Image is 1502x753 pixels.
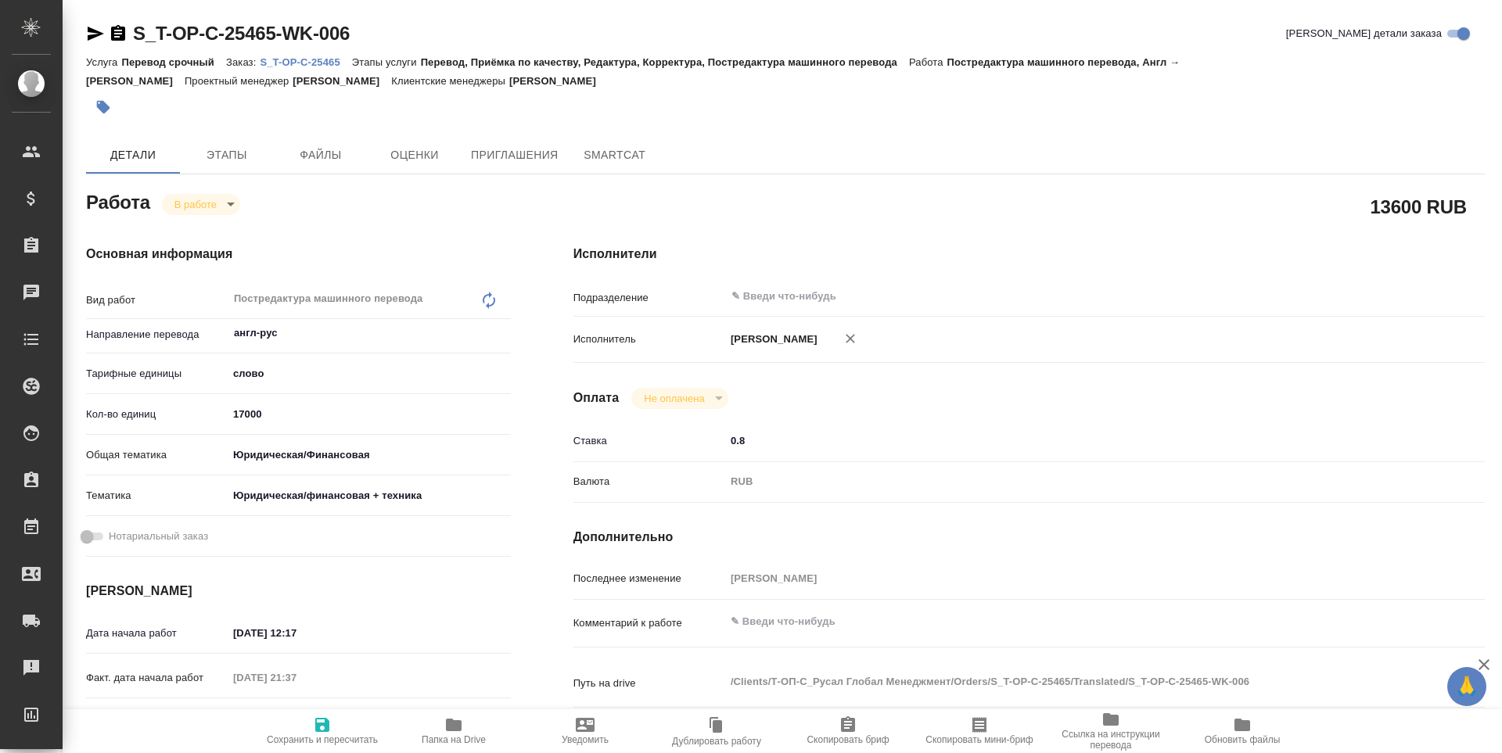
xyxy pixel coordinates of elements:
span: Детали [95,145,171,165]
p: Перевод срочный [121,56,226,68]
h2: Работа [86,187,150,215]
span: Уведомить [562,734,609,745]
p: Этапы услуги [352,56,421,68]
a: S_T-OP-C-25465 [260,55,351,68]
h4: Основная информация [86,245,511,264]
span: Оценки [377,145,452,165]
button: Скопировать ссылку [109,24,128,43]
div: слово [228,360,511,387]
button: Добавить тэг [86,90,120,124]
p: Работа [909,56,947,68]
button: Open [502,332,505,335]
span: [PERSON_NAME] детали заказа [1286,26,1442,41]
p: Дата начала работ [86,626,228,641]
h4: Дополнительно [573,528,1485,547]
p: Вид работ [86,292,228,308]
div: В работе [631,388,728,409]
button: Удалить исполнителя [833,321,868,356]
p: S_T-OP-C-25465 [260,56,351,68]
button: 🙏 [1447,667,1486,706]
p: Факт. дата начала работ [86,670,228,686]
div: Юридическая/финансовая + техника [228,482,511,509]
div: Юридическая/Финансовая [228,442,511,468]
input: Пустое поле [228,666,365,689]
button: Уведомить [519,709,651,753]
h2: 13600 RUB [1370,193,1467,220]
p: Валюта [573,474,725,489]
span: SmartCat [577,145,652,165]
p: Тематика [86,488,228,504]
p: Путь на drive [573,676,725,691]
div: В работе [162,194,240,215]
textarea: /Clients/Т-ОП-С_Русал Глобал Менеджмент/Orders/S_T-OP-C-25465/Translated/S_T-OP-C-25465-WK-006 [725,669,1409,695]
p: Кол-во единиц [86,407,228,422]
p: Последнее изменение [573,571,725,586]
h4: Оплата [573,389,620,407]
span: Скопировать бриф [807,734,889,745]
p: Перевод, Приёмка по качеству, Редактура, Корректура, Постредактура машинного перевода [421,56,909,68]
span: Сохранить и пересчитать [267,734,378,745]
span: Обновить файлы [1205,734,1281,745]
span: Нотариальный заказ [109,529,208,544]
input: ✎ Введи что-нибудь [228,707,365,730]
p: Ставка [573,433,725,449]
button: Не оплачена [639,392,709,405]
p: Заказ: [226,56,260,68]
button: Дублировать работу [651,709,782,753]
span: Файлы [283,145,358,165]
input: ✎ Введи что-нибудь [228,403,511,425]
button: Сохранить и пересчитать [257,709,388,753]
input: ✎ Введи что-нибудь [730,287,1352,306]
p: [PERSON_NAME] [509,75,608,87]
button: Скопировать ссылку для ЯМессенджера [86,24,105,43]
button: Обновить файлы [1177,709,1308,753]
p: Направление перевода [86,327,228,342]
button: Open [1400,295,1403,298]
h4: [PERSON_NAME] [86,582,511,601]
button: Ссылка на инструкции перевода [1045,709,1177,753]
p: Исполнитель [573,332,725,347]
p: Услуга [86,56,121,68]
p: Проектный менеджер [185,75,293,87]
a: S_T-OP-C-25465-WK-006 [133,23,350,44]
span: Приглашения [471,145,559,165]
p: [PERSON_NAME] [725,332,817,347]
h4: Исполнители [573,245,1485,264]
button: Папка на Drive [388,709,519,753]
p: Подразделение [573,290,725,306]
span: Скопировать мини-бриф [925,734,1033,745]
p: Тарифные единицы [86,366,228,382]
span: Папка на Drive [422,734,486,745]
button: В работе [170,198,221,211]
div: RUB [725,468,1409,495]
span: Дублировать работу [672,736,761,747]
input: Пустое поле [725,567,1409,590]
button: Скопировать мини-бриф [914,709,1045,753]
span: 🙏 [1453,670,1480,703]
button: Скопировать бриф [782,709,914,753]
span: Ссылка на инструкции перевода [1055,729,1167,751]
p: Комментарий к работе [573,615,725,631]
p: [PERSON_NAME] [293,75,391,87]
p: Клиентские менеджеры [391,75,509,87]
input: ✎ Введи что-нибудь [725,429,1409,452]
input: ✎ Введи что-нибудь [228,622,365,644]
p: Общая тематика [86,447,228,463]
span: Этапы [189,145,264,165]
